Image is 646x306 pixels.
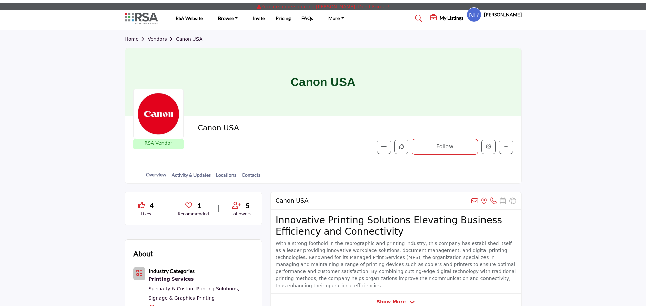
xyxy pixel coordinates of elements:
h1: Canon USA [291,48,356,116]
p: RSA Vendor [144,140,172,147]
p: With a strong foothold in the reprographic and printing industry, this company has established it... [276,240,516,289]
a: Invite [253,15,265,21]
span: Show More [376,298,406,305]
button: Category Icon [133,267,145,280]
p: Followers [228,210,254,217]
a: Activity & Updates [171,171,211,183]
b: Industry Categories [149,268,195,274]
a: Browse [213,14,243,23]
h2: About [133,248,153,259]
button: Edit company [481,140,496,154]
a: Industry Categories [149,269,195,274]
a: Overview [146,171,167,183]
p: Likes [133,210,159,217]
p: Recommended [178,210,209,217]
h2: Canon USA [276,197,309,204]
a: FAQs [301,15,313,21]
a: Printing Services [149,275,254,284]
a: Locations [216,171,237,183]
button: More details [499,140,513,154]
h2: Canon USA [198,124,383,132]
div: Professional printing solutions, including large-format, digital, and offset printing for various... [149,275,254,284]
button: Like [394,140,408,154]
span: 5 [246,200,250,210]
a: More [324,14,349,23]
button: Follow [412,139,478,155]
a: Signage & Graphics Printing [149,295,215,301]
a: Home [125,36,148,42]
button: Show hide supplier dropdown [467,7,481,22]
a: Search [408,13,426,24]
a: Specialty & Custom Printing Solutions, [149,286,239,291]
a: Canon USA [176,36,202,42]
h5: My Listings [440,15,463,21]
a: Vendors [148,36,176,42]
a: RSA Website [176,15,203,21]
h5: [PERSON_NAME] [484,11,522,18]
span: 4 [150,200,154,210]
span: 1 [197,200,201,210]
div: My Listings [430,14,463,23]
img: site Logo [125,13,161,24]
h2: Innovative Printing Solutions Elevating Business Efficiency and Connectivity [276,215,516,237]
a: Contacts [241,171,261,183]
a: Pricing [276,15,291,21]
